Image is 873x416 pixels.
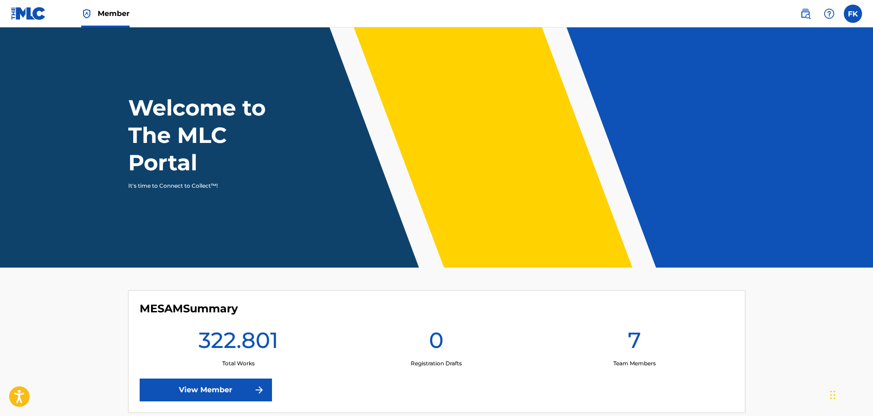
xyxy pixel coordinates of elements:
h4: MESAM [140,302,238,316]
p: It's time to Connect to Collect™! [128,182,287,190]
h1: 0 [429,326,444,359]
p: Registration Drafts [411,359,462,368]
img: search [800,8,811,19]
img: f7272a7cc735f4ea7f67.svg [254,384,265,395]
img: MLC Logo [11,7,46,20]
img: help [824,8,835,19]
p: Total Works [222,359,255,368]
img: Top Rightsholder [81,8,92,19]
a: Public Search [796,5,815,23]
div: Sohbet Aracı [827,372,873,416]
div: User Menu [844,5,862,23]
a: View Member [140,379,272,401]
div: Sürükle [830,381,836,409]
div: Help [820,5,838,23]
h1: 7 [628,326,641,359]
h1: 322.801 [199,326,278,359]
p: Team Members [613,359,656,368]
h1: Welcome to The MLC Portal [128,94,299,176]
iframe: Chat Widget [827,372,873,416]
span: Member [98,8,130,19]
